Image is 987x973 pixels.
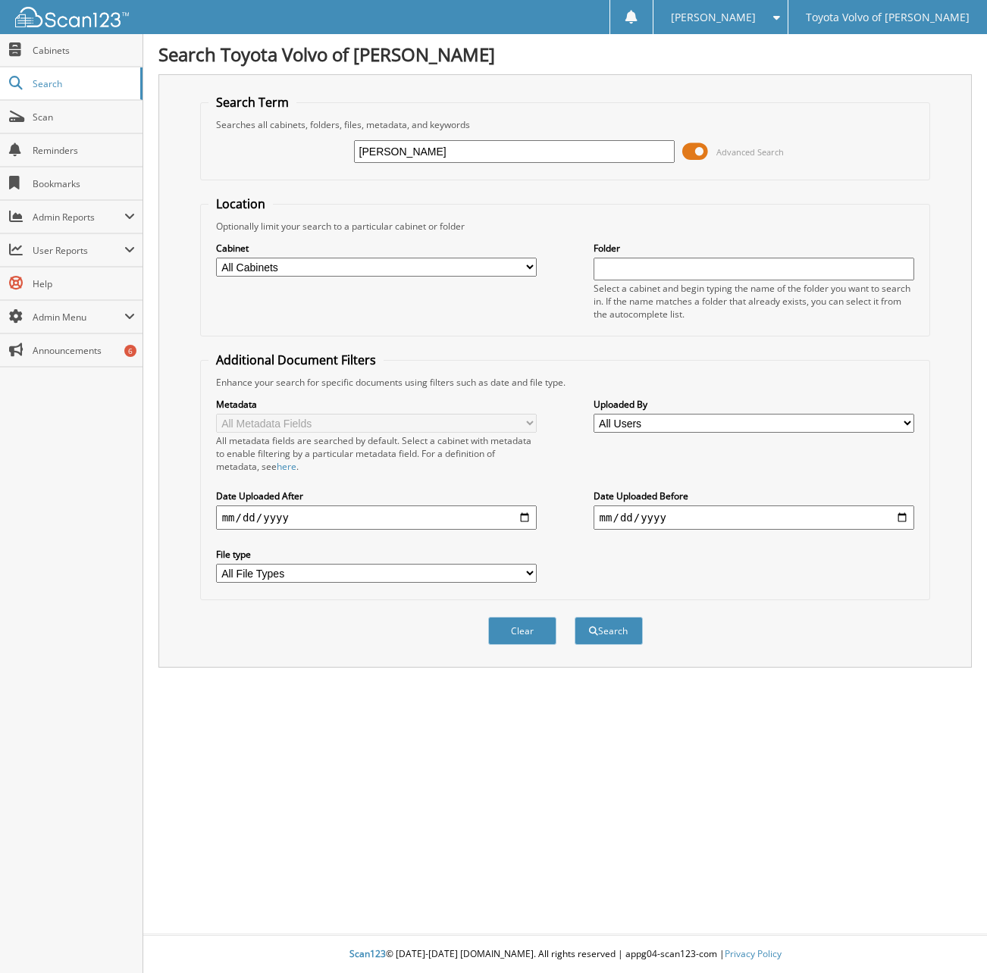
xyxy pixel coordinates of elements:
span: Cabinets [33,44,135,57]
span: Admin Reports [33,211,124,224]
h1: Search Toyota Volvo of [PERSON_NAME] [158,42,972,67]
span: Scan123 [349,947,386,960]
iframe: Chat Widget [911,900,987,973]
img: scan123-logo-white.svg [15,7,129,27]
span: Help [33,277,135,290]
label: Uploaded By [594,398,915,411]
div: Searches all cabinets, folders, files, metadata, and keywords [208,118,923,131]
label: Date Uploaded Before [594,490,915,502]
input: end [594,505,915,530]
span: Scan [33,111,135,124]
input: start [216,505,537,530]
span: Advanced Search [716,146,784,158]
span: User Reports [33,244,124,257]
a: here [277,460,296,473]
span: Bookmarks [33,177,135,190]
div: All metadata fields are searched by default. Select a cabinet with metadata to enable filtering b... [216,434,537,473]
span: Admin Menu [33,311,124,324]
span: Toyota Volvo of [PERSON_NAME] [806,13,970,22]
button: Search [575,617,643,645]
span: Search [33,77,133,90]
label: Cabinet [216,242,537,255]
a: Privacy Policy [725,947,782,960]
label: File type [216,548,537,561]
button: Clear [488,617,556,645]
label: Folder [594,242,915,255]
label: Metadata [216,398,537,411]
legend: Search Term [208,94,296,111]
legend: Location [208,196,273,212]
legend: Additional Document Filters [208,352,384,368]
span: Announcements [33,344,135,357]
div: © [DATE]-[DATE] [DOMAIN_NAME]. All rights reserved | appg04-scan123-com | [143,936,987,973]
div: Optionally limit your search to a particular cabinet or folder [208,220,923,233]
span: [PERSON_NAME] [671,13,756,22]
label: Date Uploaded After [216,490,537,502]
div: Select a cabinet and begin typing the name of the folder you want to search in. If the name match... [594,282,915,321]
div: Enhance your search for specific documents using filters such as date and file type. [208,376,923,389]
span: Reminders [33,144,135,157]
div: 6 [124,345,136,357]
